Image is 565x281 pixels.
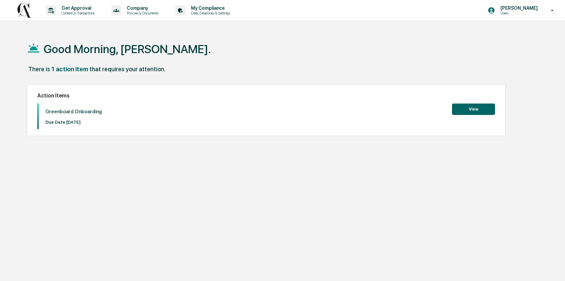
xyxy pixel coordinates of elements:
p: Users [495,11,541,15]
h2: Action Items [37,92,495,99]
p: My Compliance [186,5,233,11]
p: Due Date: [DATE] [45,120,102,125]
div: There is [28,66,50,73]
a: View [452,106,495,112]
p: Policies & Documents [121,11,162,15]
img: logo [16,3,32,18]
button: View [452,104,495,115]
p: Get Approval [56,5,98,11]
div: that requires your attention. [89,66,165,73]
p: Content & Transactions [56,11,98,15]
p: Company [121,5,162,11]
p: Greenboard Onboarding [45,109,102,115]
p: Data, Deadlines & Settings [186,11,233,15]
p: [PERSON_NAME] [495,5,541,11]
div: 1 action item [51,66,88,73]
h1: Good Morning, [PERSON_NAME]. [44,42,211,56]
